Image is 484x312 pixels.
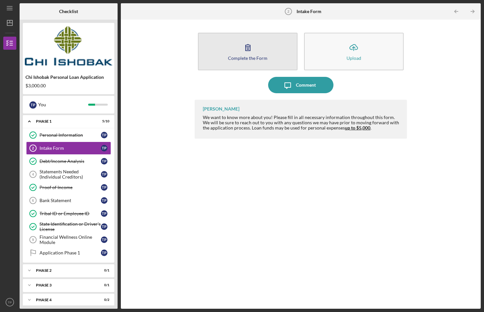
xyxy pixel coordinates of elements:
[26,168,111,181] a: 4Statements Needed (Individual Creditors)TP
[40,169,101,180] div: Statements Needed (Individual Creditors)
[25,83,112,88] div: $3,000.00
[98,269,109,272] div: 0 / 1
[101,223,107,230] div: T P
[101,145,107,151] div: T P
[287,9,289,13] tspan: 2
[26,246,111,259] a: Application Phase 1TP
[26,181,111,194] a: Proof of IncomeTP
[101,236,107,243] div: T P
[101,132,107,138] div: T P
[40,159,101,164] div: Debt/Income Analysis
[26,129,111,142] a: Personal InformationTP
[36,269,93,272] div: Phase 2
[36,119,93,123] div: Phase 1
[345,125,370,130] span: up to $5,000
[59,9,78,14] b: Checklist
[304,33,404,70] button: Upload
[101,210,107,217] div: T P
[40,250,101,255] div: Application Phase 1
[26,220,111,233] a: State Identification or Driver's LicenseTP
[3,296,16,309] button: TP
[32,172,34,176] tspan: 4
[40,234,101,245] div: Financial Wellness Online Module
[98,298,109,302] div: 0 / 2
[101,197,107,204] div: T P
[101,158,107,165] div: T P
[25,75,112,80] div: Chi Ishobak Personal Loan Application
[36,283,93,287] div: Phase 3
[228,56,267,61] div: Complete the Form
[347,56,361,61] div: Upload
[40,198,101,203] div: Bank Statement
[268,77,333,93] button: Comment
[40,146,101,151] div: Intake Form
[101,184,107,191] div: T P
[32,238,34,242] tspan: 9
[26,207,111,220] a: Tribal ID or Employee IDTP
[23,26,114,65] img: Product logo
[101,171,107,178] div: T P
[40,211,101,216] div: Tribal ID or Employee ID
[26,142,111,155] a: 2Intake FormTP
[32,146,34,150] tspan: 2
[29,101,37,109] div: T P
[26,233,111,246] a: 9Financial Wellness Online ModuleTP
[296,77,316,93] div: Comment
[297,9,321,14] b: Intake Form
[32,199,34,202] tspan: 6
[98,283,109,287] div: 0 / 1
[98,119,109,123] div: 5 / 10
[26,155,111,168] a: Debt/Income AnalysisTP
[8,301,12,304] text: TP
[203,115,400,130] div: We want to know more about you! Please fill in all necessary information throughout this form. We...
[40,185,101,190] div: Proof of Income
[40,132,101,138] div: Personal Information
[198,33,298,70] button: Complete the Form
[203,106,239,112] div: [PERSON_NAME]
[26,194,111,207] a: 6Bank StatementTP
[40,221,101,232] div: State Identification or Driver's License
[38,99,88,110] div: You
[101,250,107,256] div: T P
[36,298,93,302] div: Phase 4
